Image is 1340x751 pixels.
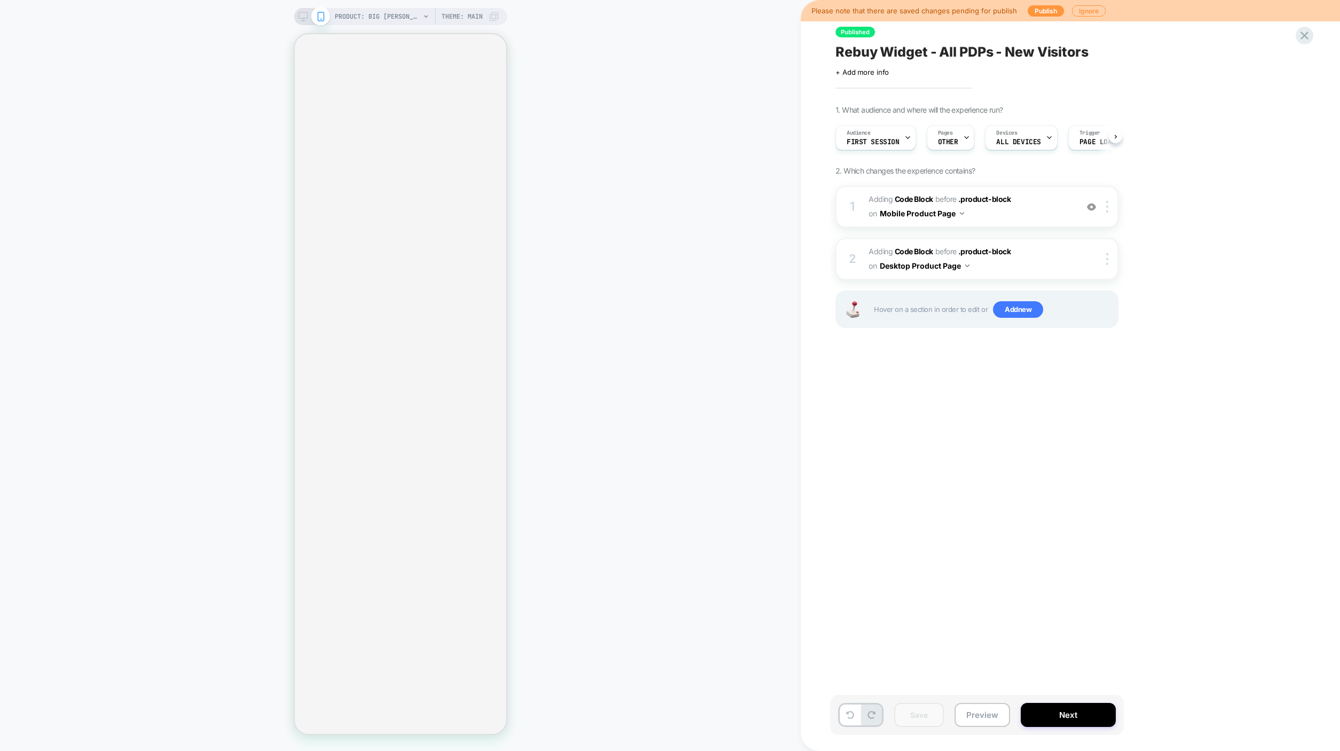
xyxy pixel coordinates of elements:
img: down arrow [960,212,964,215]
span: First Session [847,138,900,146]
span: Published [835,27,875,37]
button: Mobile Product Page [880,206,964,221]
span: OTHER [938,138,958,146]
button: Next [1021,703,1116,727]
span: ALL DEVICES [996,138,1041,146]
div: 1 [847,196,858,217]
img: down arrow [965,264,969,267]
span: Pages [938,129,953,137]
span: on [869,259,877,272]
span: Adding [869,194,933,204]
span: 1. What audience and where will the experience run? [835,105,1003,114]
span: Audience [847,129,871,137]
span: .product-block [958,247,1011,256]
span: Rebuy Widget - All PDPs - New Visitors [835,44,1089,60]
img: close [1106,201,1108,213]
button: Save [894,703,944,727]
span: BEFORE [935,194,957,204]
span: BEFORE [935,247,957,256]
button: Ignore [1072,5,1106,17]
span: on [869,207,877,220]
span: .product-block [958,194,1011,204]
div: 2 [847,248,858,270]
button: Preview [955,703,1010,727]
span: + Add more info [835,68,889,76]
b: Code Block [895,194,933,204]
span: PRODUCT: Big [PERSON_NAME]™ Blanket [335,8,420,25]
b: Code Block [895,247,933,256]
button: Desktop Product Page [880,258,969,273]
img: close [1106,253,1108,265]
img: crossed eye [1087,202,1096,212]
span: Page Load [1079,138,1116,146]
span: Devices [996,129,1017,137]
span: Trigger [1079,129,1100,137]
span: Adding [869,247,933,256]
span: Hover on a section in order to edit or [874,301,1112,318]
span: Theme: MAIN [442,8,483,25]
img: Joystick [842,301,863,318]
span: 2. Which changes the experience contains? [835,166,975,175]
button: Publish [1028,5,1064,17]
span: Add new [993,301,1043,318]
